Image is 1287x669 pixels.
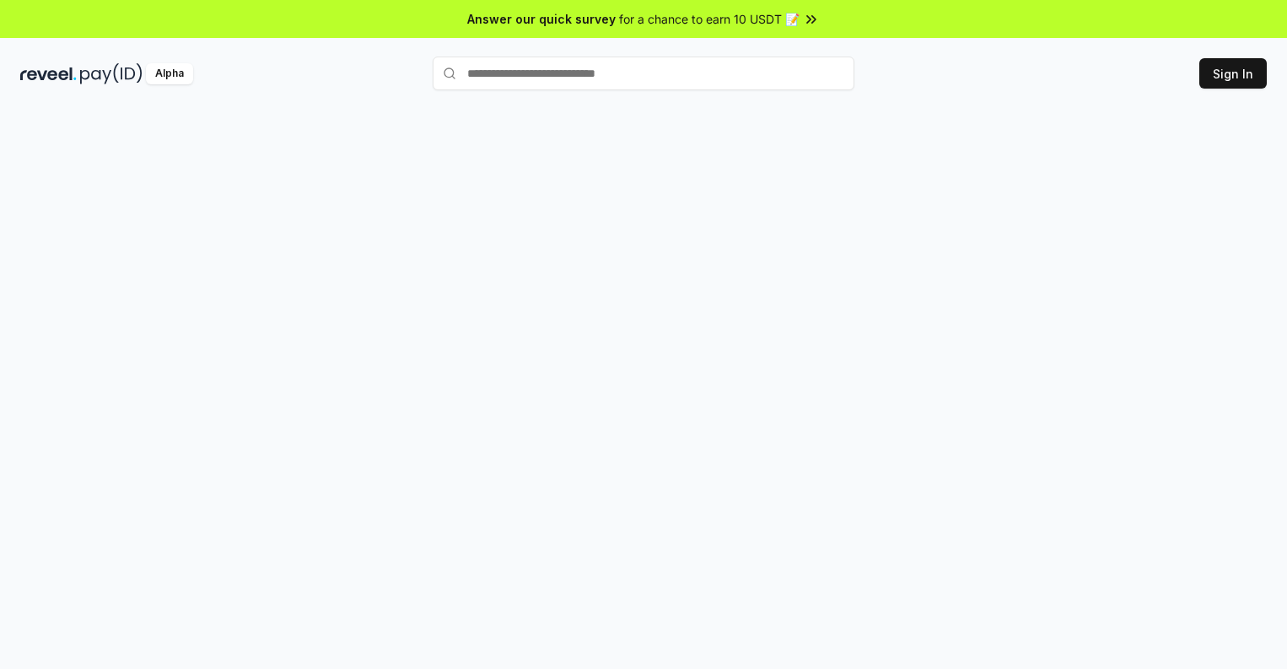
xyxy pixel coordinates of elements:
[467,10,616,28] span: Answer our quick survey
[619,10,800,28] span: for a chance to earn 10 USDT 📝
[146,63,193,84] div: Alpha
[80,63,143,84] img: pay_id
[1199,58,1267,89] button: Sign In
[20,63,77,84] img: reveel_dark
